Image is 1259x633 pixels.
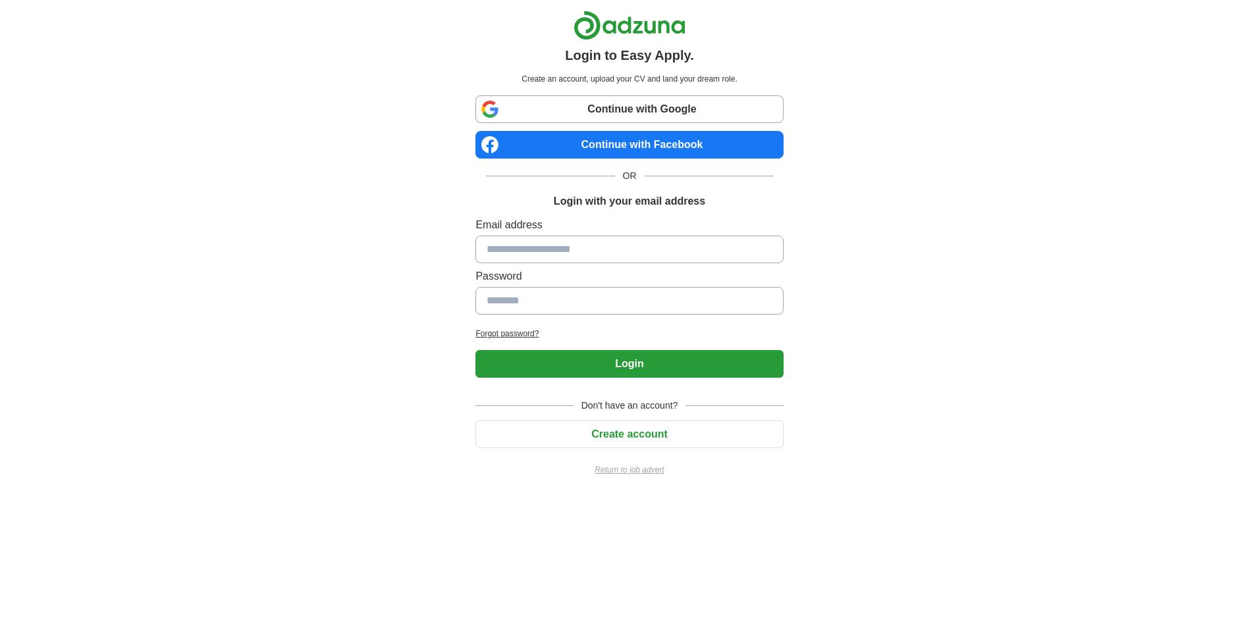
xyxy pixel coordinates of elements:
[475,420,783,448] button: Create account
[574,399,686,413] span: Don't have an account?
[475,428,783,440] a: Create account
[565,45,694,65] h1: Login to Easy Apply.
[475,268,783,284] label: Password
[475,217,783,233] label: Email address
[475,328,783,340] a: Forgot password?
[574,11,685,40] img: Adzuna logo
[475,350,783,378] button: Login
[554,193,705,209] h1: Login with your email address
[478,73,780,85] p: Create an account, upload your CV and land your dream role.
[475,131,783,159] a: Continue with Facebook
[615,169,645,183] span: OR
[475,95,783,123] a: Continue with Google
[475,464,783,476] a: Return to job advert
